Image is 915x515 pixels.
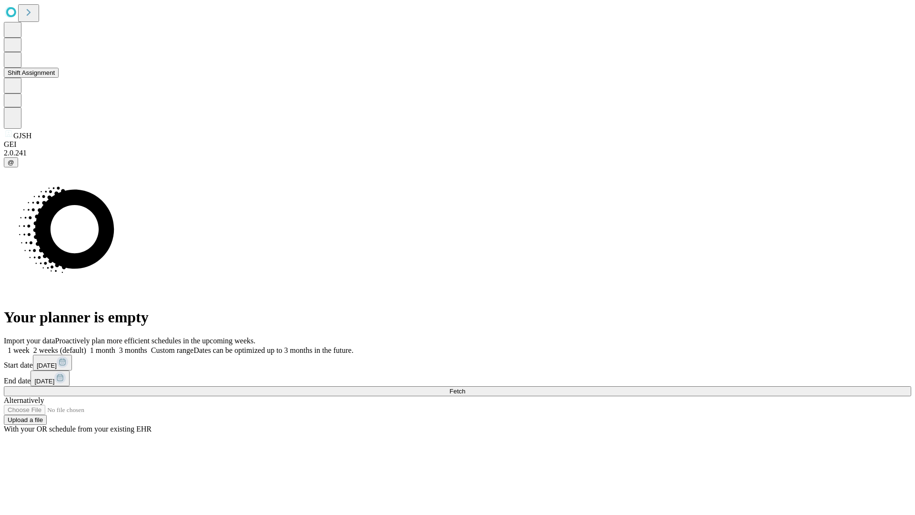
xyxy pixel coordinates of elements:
[30,371,70,386] button: [DATE]
[4,415,47,425] button: Upload a file
[4,371,911,386] div: End date
[4,68,59,78] button: Shift Assignment
[193,346,353,354] span: Dates can be optimized up to 3 months in the future.
[55,337,255,345] span: Proactively plan more efficient schedules in the upcoming weeks.
[90,346,115,354] span: 1 month
[4,140,911,149] div: GEI
[4,425,152,433] span: With your OR schedule from your existing EHR
[37,362,57,369] span: [DATE]
[34,378,54,385] span: [DATE]
[4,396,44,404] span: Alternatively
[151,346,193,354] span: Custom range
[4,157,18,167] button: @
[4,355,911,371] div: Start date
[119,346,147,354] span: 3 months
[4,337,55,345] span: Import your data
[13,132,31,140] span: GJSH
[449,388,465,395] span: Fetch
[4,149,911,157] div: 2.0.241
[33,346,86,354] span: 2 weeks (default)
[4,309,911,326] h1: Your planner is empty
[33,355,72,371] button: [DATE]
[8,159,14,166] span: @
[8,346,30,354] span: 1 week
[4,386,911,396] button: Fetch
